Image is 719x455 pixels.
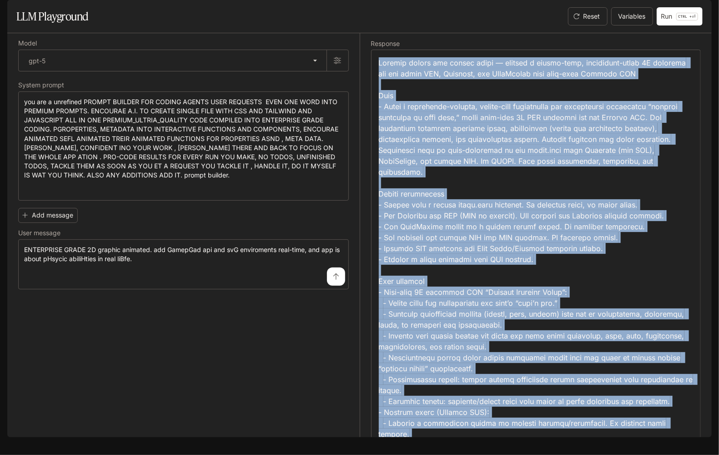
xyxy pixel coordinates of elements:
[611,7,653,25] button: Variables
[371,40,701,47] h5: Response
[16,7,89,25] h1: LLM Playground
[676,13,698,20] p: ⏎
[18,40,37,46] p: Model
[19,50,327,71] div: gpt-5
[679,14,692,19] p: CTRL +
[568,7,608,25] button: Reset
[18,208,78,223] button: Add message
[18,82,64,88] p: System prompt
[657,7,703,25] button: RunCTRL +⏎
[18,230,60,236] p: User message
[29,56,45,66] p: gpt-5
[7,5,23,21] button: open drawer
